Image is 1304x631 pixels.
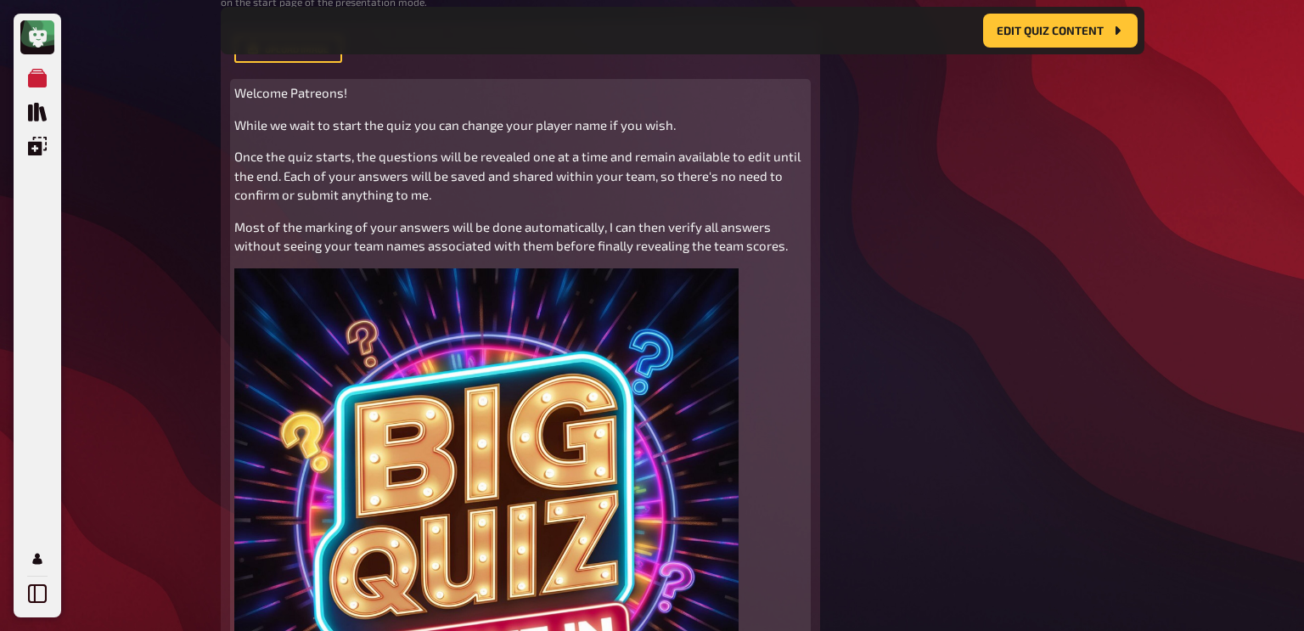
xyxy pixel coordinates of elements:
[234,149,803,202] span: Once the quiz starts, the questions will be revealed one at a time and remain available to edit u...
[20,61,54,95] a: My Quizzes
[983,14,1138,48] button: Edit Quiz content
[234,117,676,132] span: While we wait to start the quiz you can change your player name if you wish.
[20,95,54,129] a: Quiz Library
[20,129,54,163] a: Overlays
[20,542,54,576] a: My Account
[997,25,1104,37] span: Edit Quiz content
[234,85,347,100] span: Welcome Patreons!
[234,219,788,254] span: Most of the marking of your answers will be done automatically, I can then verify all answers wit...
